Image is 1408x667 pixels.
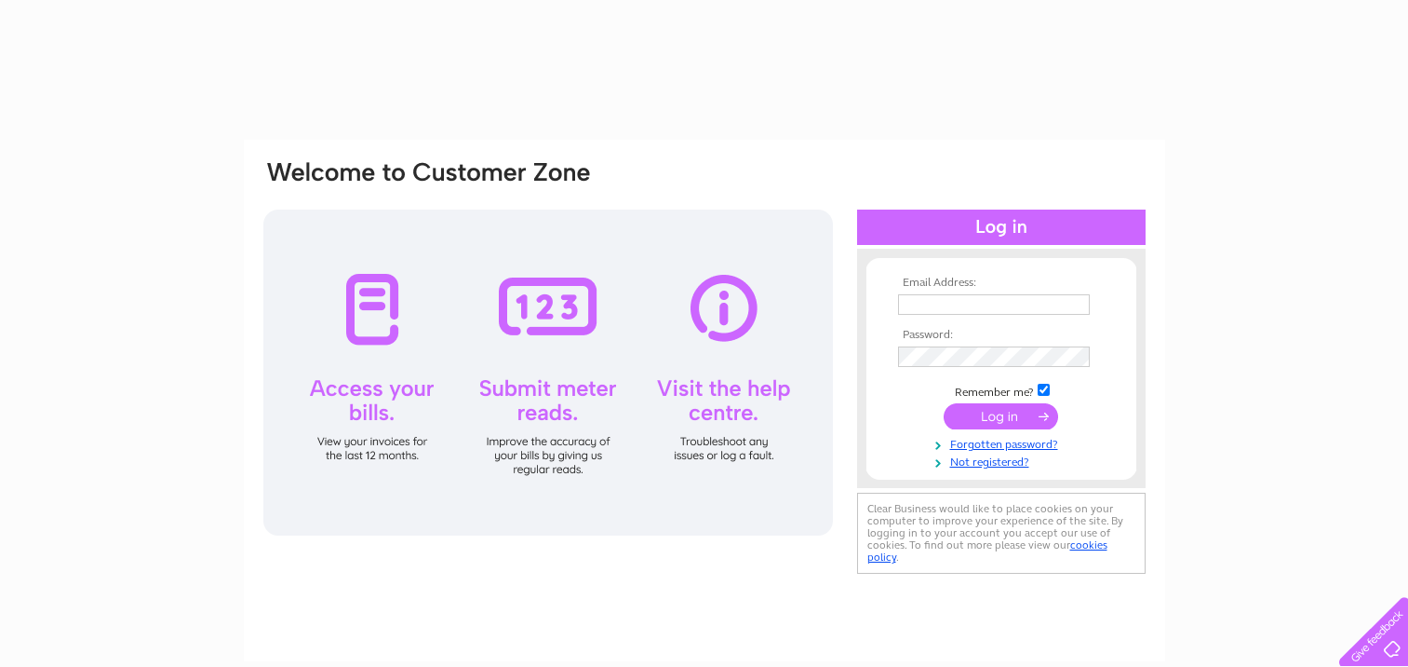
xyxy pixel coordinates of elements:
[857,493,1146,574] div: Clear Business would like to place cookies on your computer to improve your experience of the sit...
[944,403,1058,429] input: Submit
[893,381,1109,400] td: Remember me?
[898,434,1109,452] a: Forgotten password?
[893,329,1109,342] th: Password:
[867,538,1107,564] a: cookies policy
[898,452,1109,470] a: Not registered?
[893,277,1109,290] th: Email Address:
